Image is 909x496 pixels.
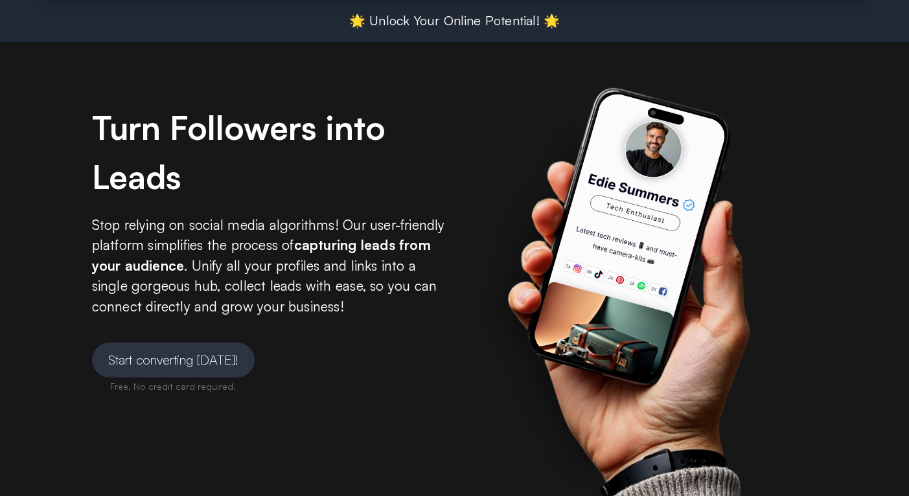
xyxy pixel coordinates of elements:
div: Stop relying on social media algorithms! Our user-friendly platform simplifies the process of . U... [92,215,455,317]
img: Right Side Image [455,79,818,496]
a: Start converting [DATE]! [92,343,255,378]
b: capturing leads from your audience [92,236,431,274]
div: Turn Followers into Leads [92,103,455,202]
div: Free, No credit card required. [92,380,255,393]
div: 🌟 Unlock Your Online Potential! 🌟 [349,12,560,30]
